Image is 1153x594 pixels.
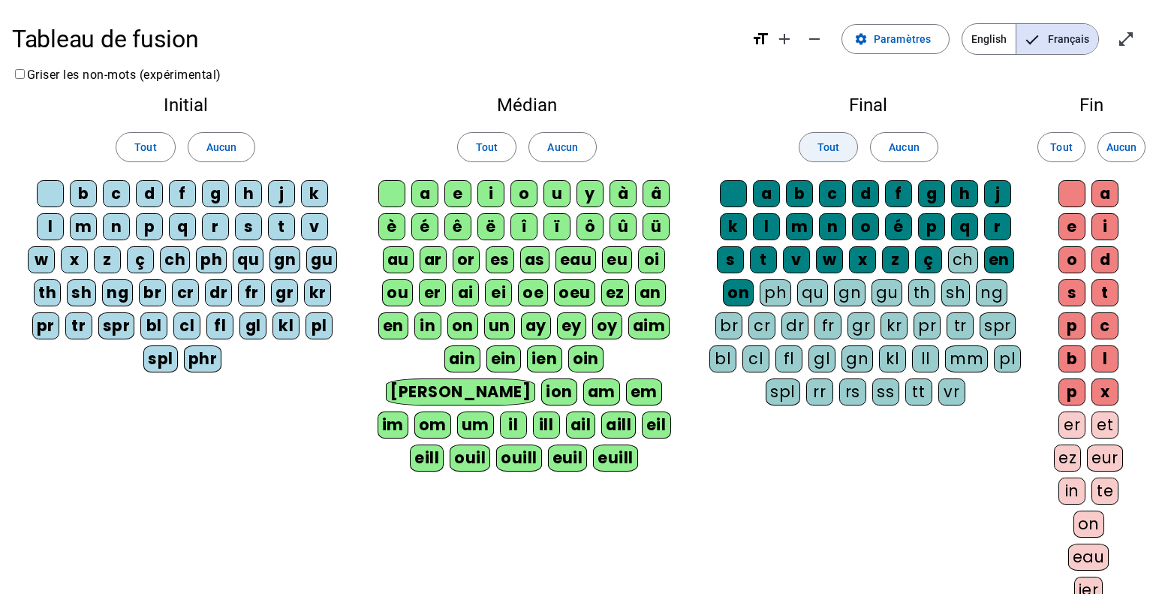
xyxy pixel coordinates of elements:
div: p [918,213,945,240]
div: z [882,246,909,273]
div: il [500,412,527,439]
div: kr [881,312,908,339]
div: rs [839,378,866,406]
div: p [136,213,163,240]
div: ez [1054,445,1081,472]
div: ll [912,345,939,372]
div: eau [555,246,597,273]
div: ai [452,279,479,306]
div: z [94,246,121,273]
div: ô [576,213,604,240]
span: Tout [476,138,498,156]
span: Tout [134,138,156,156]
div: ch [160,246,190,273]
div: ü [643,213,670,240]
div: d [852,180,879,207]
div: é [411,213,438,240]
div: ê [444,213,471,240]
div: w [816,246,843,273]
div: o [1058,246,1085,273]
div: ei [485,279,512,306]
div: aim [628,312,670,339]
div: ar [420,246,447,273]
div: g [918,180,945,207]
div: eu [602,246,632,273]
mat-button-toggle-group: Language selection [962,23,1099,55]
div: a [411,180,438,207]
div: th [908,279,935,306]
div: am [583,378,620,406]
div: au [383,246,414,273]
div: tt [905,378,932,406]
button: Tout [799,132,858,162]
button: Paramètres [841,24,950,54]
div: ph [760,279,791,306]
div: tr [65,312,92,339]
div: f [169,180,196,207]
div: b [70,180,97,207]
div: gr [271,279,298,306]
div: vr [938,378,965,406]
div: x [61,246,88,273]
div: o [852,213,879,240]
div: oy [592,312,622,339]
div: um [457,412,494,439]
div: in [414,312,441,339]
div: k [301,180,328,207]
div: ain [444,345,480,372]
div: x [849,246,876,273]
div: m [70,213,97,240]
div: q [951,213,978,240]
div: ng [102,279,133,306]
div: em [626,378,662,406]
div: q [169,213,196,240]
div: x [1091,378,1118,406]
div: r [984,213,1011,240]
div: d [136,180,163,207]
div: â [643,180,670,207]
div: eil [642,412,671,439]
div: er [419,279,446,306]
div: spr [98,312,135,339]
button: Diminuer la taille de la police [799,24,829,54]
div: û [610,213,637,240]
div: dr [205,279,232,306]
h2: Initial [24,96,347,114]
h2: Fin [1054,96,1129,114]
div: s [1058,279,1085,306]
div: euil [548,445,588,472]
div: m [786,213,813,240]
div: om [414,412,451,439]
div: ç [915,246,942,273]
div: kl [879,345,906,372]
div: ail [566,412,596,439]
div: h [951,180,978,207]
div: à [610,180,637,207]
div: rr [806,378,833,406]
div: f [885,180,912,207]
div: ou [382,279,413,306]
div: ay [521,312,551,339]
div: ç [127,246,154,273]
div: h [235,180,262,207]
div: fl [775,345,802,372]
div: w [28,246,55,273]
div: d [1091,246,1118,273]
button: Aucun [528,132,596,162]
div: pl [994,345,1021,372]
h2: Médian [371,96,682,114]
div: ï [543,213,570,240]
div: spr [980,312,1016,339]
div: et [1091,412,1118,439]
div: ph [196,246,227,273]
div: gn [834,279,866,306]
div: n [103,213,130,240]
div: i [1091,213,1118,240]
div: ch [948,246,978,273]
span: Aucun [889,138,919,156]
div: on [723,279,754,306]
div: oin [568,345,604,372]
div: gu [872,279,902,306]
div: mm [945,345,988,372]
div: g [202,180,229,207]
